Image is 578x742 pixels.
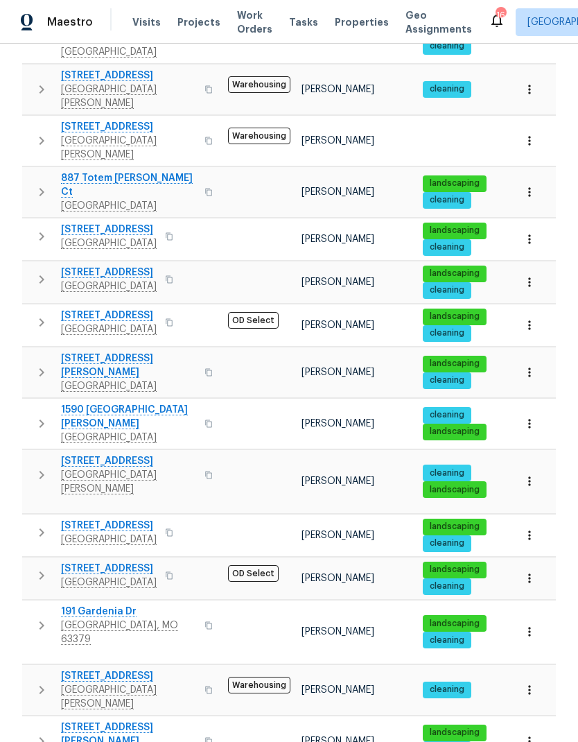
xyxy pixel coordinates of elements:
span: [PERSON_NAME] [301,368,374,377]
span: landscaping [424,521,485,533]
span: Geo Assignments [405,8,472,36]
span: Warehousing [228,677,290,693]
span: Visits [132,15,161,29]
span: [PERSON_NAME] [301,419,374,429]
span: landscaping [424,225,485,236]
span: landscaping [424,727,485,739]
span: [PERSON_NAME] [301,136,374,146]
span: landscaping [424,484,485,496]
span: Maestro [47,15,93,29]
span: cleaning [424,284,470,296]
span: cleaning [424,684,470,696]
span: [PERSON_NAME] [301,320,374,330]
span: Projects [177,15,220,29]
span: landscaping [424,618,485,630]
span: Warehousing [228,128,290,144]
span: cleaning [424,83,470,95]
span: landscaping [424,178,485,189]
span: Properties [335,15,389,29]
span: landscaping [424,358,485,370]
span: cleaning [424,537,470,549]
span: cleaning [424,40,470,52]
span: [PERSON_NAME] [301,476,374,486]
span: [PERSON_NAME] [301,530,374,540]
span: landscaping [424,311,485,322]
span: [PERSON_NAME] [301,234,374,244]
span: [PERSON_NAME] [301,187,374,197]
span: [PERSON_NAME] [301,573,374,583]
span: cleaning [424,194,470,206]
span: Tasks [289,17,318,27]
span: [PERSON_NAME] [301,85,374,94]
div: 16 [496,8,505,22]
span: Work Orders [237,8,272,36]
span: [PERSON_NAME] [301,277,374,287]
span: cleaning [424,467,470,479]
span: landscaping [424,564,485,576]
span: [PERSON_NAME] [301,685,374,695]
span: cleaning [424,409,470,421]
span: OD Select [228,565,279,582]
span: landscaping [424,426,485,438]
span: cleaning [424,635,470,646]
span: landscaping [424,268,485,279]
span: cleaning [424,327,470,339]
span: [PERSON_NAME] [301,627,374,637]
span: cleaning [424,374,470,386]
span: OD Select [228,312,279,329]
span: Warehousing [228,76,290,93]
span: cleaning [424,580,470,592]
span: cleaning [424,241,470,253]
